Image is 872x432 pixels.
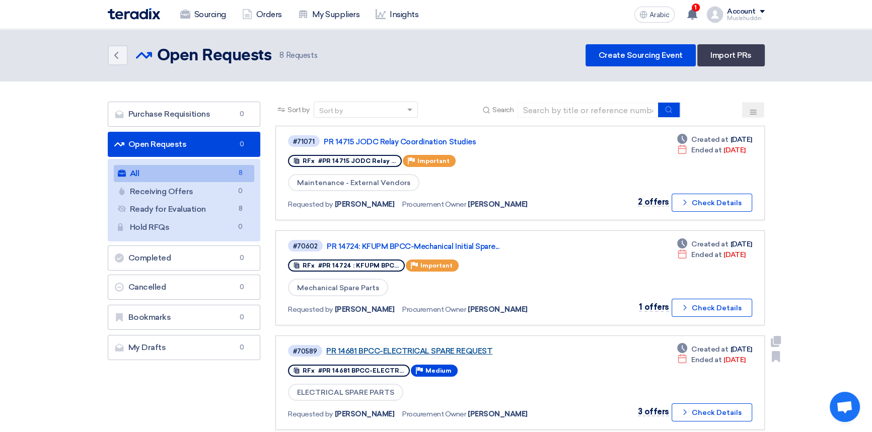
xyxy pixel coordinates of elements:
font: Procurement Owner [402,305,466,314]
a: PR 14724: KFUPM BPCC-Mechanical Initial Spare... [327,242,578,251]
font: RFx [303,157,315,164]
a: Bookmarks0 [108,305,261,330]
font: 0 [238,187,243,195]
img: Teradix logo [108,8,160,20]
font: [PERSON_NAME] [468,305,528,314]
font: Mechanical Spare Parts [297,284,379,292]
font: Completed [128,253,171,263]
font: [PERSON_NAME] [335,410,395,418]
font: Sort by [287,106,310,114]
font: Check Details [692,408,742,417]
a: My Drafts0 [108,335,261,360]
font: [DATE] [730,345,752,354]
button: Arabic [634,7,675,23]
font: RFx [303,367,315,374]
a: Purchase Requisitions0 [108,102,261,127]
font: Import PRs [710,50,751,60]
font: 0 [240,110,244,118]
font: Receiving Offers [130,187,193,196]
font: Bookmarks [128,312,171,322]
font: Sort by [319,107,343,115]
font: Procurement Owner [402,410,466,418]
font: [PERSON_NAME] [335,200,395,209]
font: Purchase Requisitions [128,109,210,119]
font: Procurement Owner [402,200,466,209]
font: Requested by [288,200,332,209]
font: 3 offers [638,407,669,416]
a: Sourcing [172,4,234,26]
font: Created at [691,240,728,248]
font: [DATE] [730,240,752,248]
a: Insights [368,4,426,26]
a: Import PRs [697,44,764,66]
font: Created at [691,135,728,144]
font: Check Details [692,304,742,312]
a: Completed0 [108,245,261,271]
font: My Suppliers [312,10,359,19]
font: [DATE] [730,135,752,144]
font: Ended at [691,356,721,364]
font: 2 offers [638,197,669,207]
font: Open Requests [157,48,272,64]
font: RFx [303,262,315,269]
div: Open chat [830,392,860,422]
font: Requested by [288,305,332,314]
font: Created at [691,345,728,354]
font: #PR 14681 BPCC-ELECTR... [318,367,404,374]
font: Hold RFQs [130,222,170,232]
font: #70589 [293,348,317,355]
a: Cancelled0 [108,275,261,300]
font: Ended at [691,250,721,259]
font: 8 [279,51,284,60]
font: #PR 14724 : KFUPM BPC... [318,262,399,269]
a: Open Requests0 [108,132,261,157]
font: Sourcing [194,10,226,19]
font: Check Details [692,199,742,207]
button: Check Details [672,299,752,317]
a: Orders [234,4,290,26]
font: 8 [238,205,242,212]
font: 0 [240,140,244,148]
a: PR 14715 JODC Relay Coordination Studies [324,137,575,146]
font: Ready for Evaluation [130,204,206,214]
font: 1 offers [639,302,669,312]
font: #71071 [293,138,315,145]
font: 8 [238,169,242,177]
font: Account [727,7,756,16]
font: Arabic [649,11,670,19]
font: Important [420,262,453,269]
font: [PERSON_NAME] [335,305,395,314]
font: PR 14681 BPCC-ELECTRICAL SPARE REQUEST [326,347,492,356]
font: #70602 [293,242,318,250]
font: 1 [694,4,697,11]
font: PR 14724: KFUPM BPCC-Mechanical Initial Spare... [327,242,499,251]
font: Requests [286,51,317,60]
img: profile_test.png [707,7,723,23]
font: Important [417,157,450,164]
button: Check Details [672,403,752,421]
font: Orders [256,10,282,19]
input: Search by title or reference number [518,103,659,118]
font: All [130,168,139,178]
font: Requested by [288,410,332,418]
button: Check Details [672,194,752,212]
font: PR 14715 JODC Relay Coordination Studies [324,137,476,146]
font: 0 [240,254,244,262]
font: Open Requests [128,139,187,149]
font: 0 [240,283,244,291]
a: My Suppliers [290,4,368,26]
font: #PR 14715 JODC Relay ... [318,157,396,164]
font: Create Sourcing Event [599,50,683,60]
font: Search [492,106,514,114]
font: Maintenance - External Vendors [297,179,410,187]
font: My Drafts [128,342,166,352]
font: ELECTRICAL SPARE PARTS [297,388,394,397]
font: Medium [425,367,452,374]
font: Cancelled [128,282,166,292]
font: [DATE] [723,356,745,364]
a: PR 14681 BPCC-ELECTRICAL SPARE REQUEST [326,347,578,356]
font: [DATE] [723,250,745,259]
font: [PERSON_NAME] [468,200,528,209]
font: 0 [240,313,244,321]
font: [PERSON_NAME] [468,410,528,418]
